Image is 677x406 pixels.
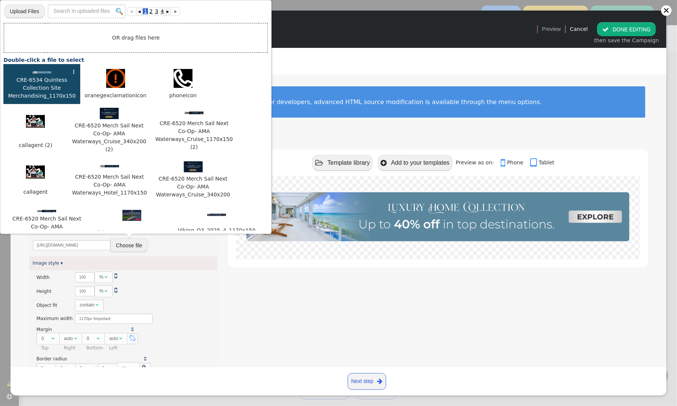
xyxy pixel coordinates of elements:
div: ⋮ [71,68,76,76]
img: c1ff13757e0afa87-th.jpeg [122,210,141,221]
div: Left [109,345,131,351]
span: Maximum width [37,316,73,321]
span: Preview as on: [456,159,499,165]
div: auto [64,335,73,342]
span: CRE-6520 Merch Sail Next Co-Op- AMA Waterways_Cruise_340x200 [155,175,231,199]
a:  [131,327,133,332]
a:  [115,288,117,293]
button: Template library [312,155,373,170]
div: % [99,288,104,294]
a:  [115,273,117,279]
div: Double-click a file to select [3,56,268,64]
span: phoneicon [168,91,197,100]
a: ▸ [165,7,171,16]
span:  [142,365,148,372]
span: oranegexclamationicon [84,91,147,100]
span:  [119,336,122,341]
span:  [501,158,507,168]
span: CRE-6520 Merch Sail Next Co-Op- AMA Waterways_Hotel_1170x150 [71,173,148,197]
span: 2 [148,8,154,14]
img: icon_search.png [116,8,123,15]
button: Choose file [110,238,148,252]
a: « [127,7,137,16]
button: DONE EDITING [597,22,656,36]
span: Viking_Q3_2025_4_1170x150 [177,226,256,235]
img: 22e9f46728760f5d-th.jpeg [37,210,56,213]
div: % [99,274,104,280]
span: Viking_Q3_2025_4_340x200 [94,228,170,237]
a:  [144,356,146,362]
td: OR drag files here [4,23,268,52]
div: px [122,365,131,371]
div: To edit an element, simply click on it to access its customization options. For developers, advan... [44,98,633,106]
span:  [315,159,323,167]
span: CRE-6520 Merch Sail Next Co-Op- AMA Waterways_Cruise_340x200 (2) [71,121,147,154]
span: CRE-6520 Merch Sail Next Co-Op- AMA Waterways_Cruise_1170x150 [7,214,86,239]
span:  [115,273,117,279]
a: Phone [501,159,529,165]
span: Object fit [37,303,57,308]
input: Search in uploaded files [48,5,125,18]
a: Tablet [530,159,555,165]
img: 1ebca85eacd532ad-th.jpeg [26,165,45,179]
div: Bottom [86,345,108,351]
img: 507610f194c81e70-th.jpeg [174,69,193,88]
button: Add to your templates [378,155,452,170]
span:  [129,335,136,342]
span:  [52,336,55,341]
a: Next step [348,373,386,390]
img: a86e9b3108963299-th.jpeg [100,165,119,168]
span: Width [37,275,50,280]
img: 4e2ea33ab7c02d98-th.jpeg [26,115,45,128]
span:  [96,303,99,307]
span:  [105,289,108,293]
span:  [377,377,382,386]
div: Right [64,345,86,351]
span:  [97,336,100,341]
span:  [602,26,609,32]
span: 3 [154,8,159,14]
div: 0 [41,335,50,342]
span: Border radius [37,356,67,362]
a: Preview [542,22,561,36]
span:  [132,366,135,370]
img: e95115dbaf58b516-th.jpeg [207,214,226,216]
div: Top [41,345,63,351]
span:  [74,336,77,341]
a: Cancel [570,26,588,32]
span: callagent [23,188,49,196]
div: then save the Campaign [594,37,659,44]
img: 929499c7006661dc-th.jpeg [32,71,51,74]
img: 97243664db0d3a23-th.jpeg [100,108,119,119]
span: 4 [159,8,165,14]
a: ◂ [136,7,142,16]
a: » [171,7,180,16]
span:  [131,327,133,332]
span: Margin [37,327,52,332]
div: 0 [87,335,96,342]
span: 1 [143,8,148,14]
span: CRE-6520 Merch Sail Next Co-Op- AMA Waterways_Cruise_1170x150 (2) [154,119,234,152]
span: Preview [542,25,561,33]
a: Image style ▾ [33,260,63,266]
span: CRE-6534 Quintess Collection Site Merchandising_1170x150 [7,76,76,100]
span: callagent (2) [18,141,53,150]
div: contain [80,302,95,308]
span:  [530,158,539,168]
span: Height [37,289,52,294]
span:  [381,159,387,167]
span:  [105,275,108,279]
img: f1537baf0bf625f0-th.jpeg [106,69,125,88]
div: auto [109,335,118,342]
img: 2890d0e4fcbbe372-th.jpeg [184,161,203,173]
img: 027bf995dbb28981-th.jpeg [185,112,203,114]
